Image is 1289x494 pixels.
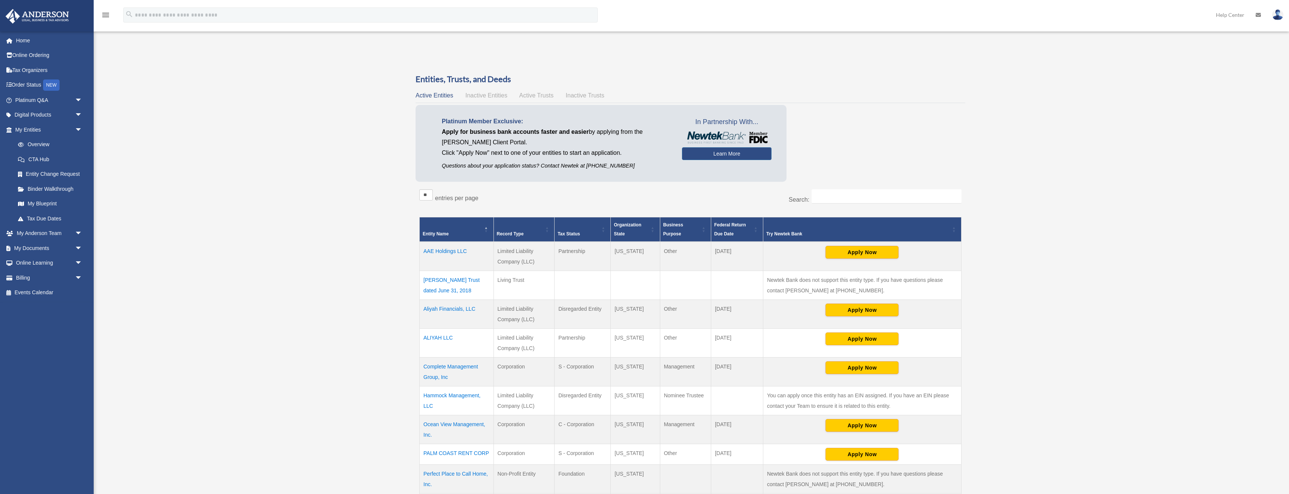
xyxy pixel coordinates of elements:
td: Hammock Management, LLC [420,386,494,415]
td: Aliyah Financials, LLC [420,299,494,328]
td: Partnership [555,328,611,357]
td: Disregarded Entity [555,386,611,415]
span: Apply for business bank accounts faster and easier [442,129,589,135]
td: [DATE] [711,415,763,444]
span: Entity Name [423,231,449,237]
td: [US_STATE] [611,242,660,271]
a: My Entitiesarrow_drop_down [5,122,90,137]
td: [US_STATE] [611,386,660,415]
td: Disregarded Entity [555,299,611,328]
a: Billingarrow_drop_down [5,270,94,285]
td: Newtek Bank does not support this entity type. If you have questions please contact [PERSON_NAME]... [763,464,961,493]
a: Online Learningarrow_drop_down [5,256,94,271]
td: Other [660,328,711,357]
button: Apply Now [825,304,899,316]
a: Binder Walkthrough [10,181,90,196]
td: [PERSON_NAME] Trust dated June 31, 2018 [420,271,494,299]
a: Events Calendar [5,285,94,300]
a: Online Ordering [5,48,94,63]
td: S - Corporation [555,444,611,464]
td: Partnership [555,242,611,271]
i: menu [101,10,110,19]
td: [US_STATE] [611,357,660,386]
td: Corporation [493,444,555,464]
a: Overview [10,137,86,152]
span: Inactive Trusts [566,92,604,99]
span: arrow_drop_down [75,270,90,286]
td: Living Trust [493,271,555,299]
button: Apply Now [825,419,899,432]
td: Corporation [493,415,555,444]
td: Limited Liability Company (LLC) [493,386,555,415]
td: [DATE] [711,357,763,386]
th: Business Purpose: Activate to sort [660,217,711,242]
td: Management [660,415,711,444]
span: arrow_drop_down [75,122,90,138]
td: Non-Profit Entity [493,464,555,493]
th: Tax Status: Activate to sort [555,217,611,242]
th: Federal Return Due Date: Activate to sort [711,217,763,242]
td: Complete Management Group, Inc [420,357,494,386]
span: Record Type [497,231,524,237]
span: Federal Return Due Date [714,222,746,237]
td: Limited Liability Company (LLC) [493,328,555,357]
img: User Pic [1272,9,1283,20]
img: Anderson Advisors Platinum Portal [3,9,71,24]
td: [US_STATE] [611,444,660,464]
button: Apply Now [825,246,899,259]
p: Questions about your application status? Contact Newtek at [PHONE_NUMBER] [442,161,671,171]
span: arrow_drop_down [75,256,90,271]
a: CTA Hub [10,152,90,167]
a: Home [5,33,94,48]
td: [US_STATE] [611,464,660,493]
i: search [125,10,133,18]
td: C - Corporation [555,415,611,444]
th: Try Newtek Bank : Activate to sort [763,217,961,242]
div: Try Newtek Bank [766,229,950,238]
a: Platinum Q&Aarrow_drop_down [5,93,94,108]
th: Entity Name: Activate to invert sorting [420,217,494,242]
a: Entity Change Request [10,167,90,182]
div: NEW [43,79,60,91]
span: In Partnership With... [682,116,772,128]
a: menu [101,13,110,19]
p: by applying from the [PERSON_NAME] Client Portal. [442,127,671,148]
span: Organization State [614,222,641,237]
p: Click "Apply Now" next to one of your entities to start an application. [442,148,671,158]
h3: Entities, Trusts, and Deeds [416,73,965,85]
td: [DATE] [711,444,763,464]
span: arrow_drop_down [75,226,90,241]
label: Search: [789,196,809,203]
td: Other [660,299,711,328]
td: S - Corporation [555,357,611,386]
p: Platinum Member Exclusive: [442,116,671,127]
span: arrow_drop_down [75,108,90,123]
th: Record Type: Activate to sort [493,217,555,242]
a: Digital Productsarrow_drop_down [5,108,94,123]
td: Other [660,444,711,464]
td: Other [660,242,711,271]
a: My Blueprint [10,196,90,211]
td: Management [660,357,711,386]
td: [DATE] [711,328,763,357]
td: ALIYAH LLC [420,328,494,357]
td: AAE Holdings LLC [420,242,494,271]
td: [US_STATE] [611,415,660,444]
span: arrow_drop_down [75,241,90,256]
img: NewtekBankLogoSM.png [686,132,768,144]
td: [US_STATE] [611,328,660,357]
td: Newtek Bank does not support this entity type. If you have questions please contact [PERSON_NAME]... [763,271,961,299]
a: My Documentsarrow_drop_down [5,241,94,256]
span: Active Entities [416,92,453,99]
a: Tax Organizers [5,63,94,78]
a: Tax Due Dates [10,211,90,226]
td: Perfect Place to Call Home, Inc. [420,464,494,493]
span: Active Trusts [519,92,554,99]
span: Business Purpose [663,222,683,237]
a: Order StatusNEW [5,78,94,93]
td: PALM COAST RENT CORP [420,444,494,464]
a: Learn More [682,147,772,160]
td: Corporation [493,357,555,386]
span: Inactive Entities [465,92,507,99]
